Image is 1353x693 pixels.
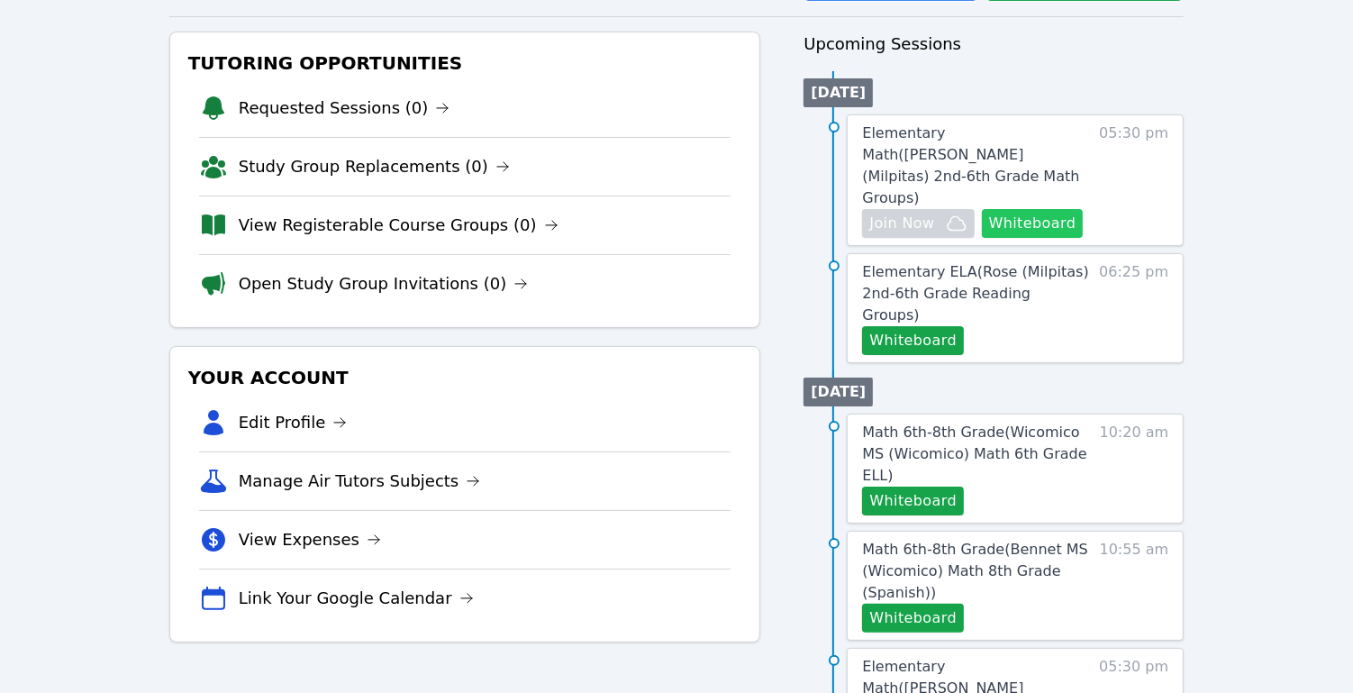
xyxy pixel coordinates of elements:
[1099,123,1168,238] span: 05:30 pm
[239,271,529,296] a: Open Study Group Invitations (0)
[862,424,1086,484] span: Math 6th-8th Grade ( Wicomico MS (Wicomico) Math 6th Grade ELL )
[862,539,1092,604] a: Math 6th-8th Grade(Bennet MS (Wicomico) Math 8th Grade (Spanish))
[869,213,934,234] span: Join Now
[239,586,474,611] a: Link Your Google Calendar
[862,209,974,238] button: Join Now
[1100,539,1169,633] span: 10:55 am
[185,361,746,394] h3: Your Account
[804,78,873,107] li: [DATE]
[862,422,1092,487] a: Math 6th-8th Grade(Wicomico MS (Wicomico) Math 6th Grade ELL)
[862,123,1092,209] a: Elementary Math([PERSON_NAME] (Milpitas) 2nd-6th Grade Math Groups)
[239,469,481,494] a: Manage Air Tutors Subjects
[862,487,964,515] button: Whiteboard
[862,604,964,633] button: Whiteboard
[185,47,746,79] h3: Tutoring Opportunities
[862,261,1092,326] a: Elementary ELA(Rose (Milpitas) 2nd-6th Grade Reading Groups)
[862,541,1087,601] span: Math 6th-8th Grade ( Bennet MS (Wicomico) Math 8th Grade (Spanish) )
[1100,422,1169,515] span: 10:20 am
[862,263,1088,324] span: Elementary ELA ( Rose (Milpitas) 2nd-6th Grade Reading Groups )
[804,378,873,406] li: [DATE]
[239,213,558,238] a: View Registerable Course Groups (0)
[862,326,964,355] button: Whiteboard
[804,32,1184,57] h3: Upcoming Sessions
[982,209,1084,238] button: Whiteboard
[239,96,450,121] a: Requested Sessions (0)
[1099,261,1168,355] span: 06:25 pm
[239,154,510,179] a: Study Group Replacements (0)
[862,124,1079,206] span: Elementary Math ( [PERSON_NAME] (Milpitas) 2nd-6th Grade Math Groups )
[239,527,381,552] a: View Expenses
[239,410,348,435] a: Edit Profile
